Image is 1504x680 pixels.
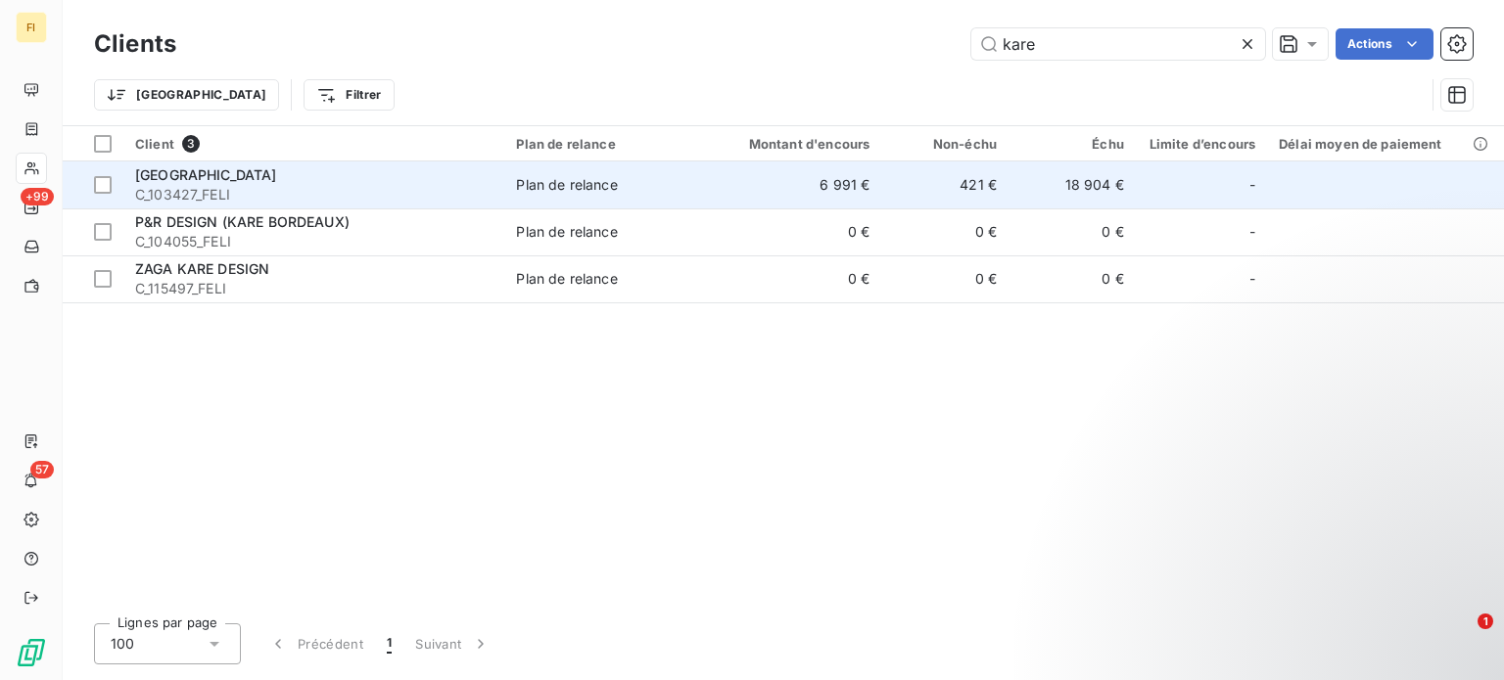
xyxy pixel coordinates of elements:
[516,222,617,242] div: Plan de relance
[135,136,174,152] span: Client
[723,136,869,152] div: Montant d'encours
[1279,136,1492,152] div: Délai moyen de paiement
[135,260,269,277] span: ZAGA KARE DESIGN
[135,232,493,251] span: C_104055_FELI
[516,269,617,289] div: Plan de relance
[881,255,1009,302] td: 0 €
[711,255,881,302] td: 0 €
[516,136,699,152] div: Plan de relance
[135,213,350,230] span: P&R DESIGN (KARE BORDEAUX)
[16,637,47,668] img: Logo LeanPay
[1249,269,1255,289] span: -
[516,175,617,195] div: Plan de relance
[94,26,176,62] h3: Clients
[1249,222,1255,242] span: -
[135,166,277,183] span: [GEOGRAPHIC_DATA]
[1009,161,1136,208] td: 18 904 €
[1148,136,1255,152] div: Limite d’encours
[30,461,54,478] span: 57
[1112,490,1504,627] iframe: Intercom notifications message
[135,185,493,204] span: C_103427_FELI
[1249,175,1255,195] span: -
[387,634,392,654] span: 1
[16,12,47,43] div: FI
[893,136,997,152] div: Non-échu
[1009,255,1136,302] td: 0 €
[1437,613,1484,660] iframe: Intercom live chat
[21,188,54,205] span: +99
[1478,613,1493,629] span: 1
[304,79,394,111] button: Filtrer
[711,208,881,255] td: 0 €
[881,208,1009,255] td: 0 €
[257,623,375,664] button: Précédent
[1336,28,1433,60] button: Actions
[135,279,493,298] span: C_115497_FELI
[111,634,134,654] span: 100
[403,623,502,664] button: Suivant
[1009,208,1136,255] td: 0 €
[881,161,1009,208] td: 421 €
[182,135,200,153] span: 3
[1020,136,1124,152] div: Échu
[711,161,881,208] td: 6 991 €
[94,79,279,111] button: [GEOGRAPHIC_DATA]
[971,28,1265,60] input: Rechercher
[375,623,403,664] button: 1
